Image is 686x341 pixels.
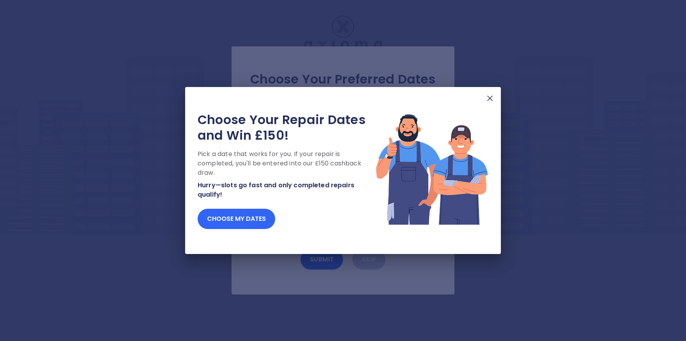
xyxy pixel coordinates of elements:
[198,112,375,143] h2: Choose Your Repair Dates and Win £150!
[198,149,375,178] p: Pick a date that works for you. If your repair is completed, you'll be entered into our £150 cash...
[485,94,495,103] img: X Mark
[375,112,488,226] img: Lottery
[198,209,275,229] button: Choose my dates
[198,181,375,199] p: Hurry—slots go fast and only completed repairs qualify!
